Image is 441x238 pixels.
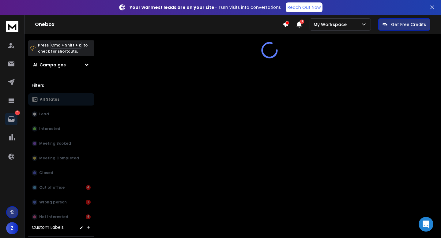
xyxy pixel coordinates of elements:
[6,222,18,234] button: Z
[391,21,426,28] p: Get Free Credits
[286,2,322,12] a: Reach Out Now
[130,4,214,10] strong: Your warmest leads are on your site
[33,62,66,68] h1: All Campaigns
[6,21,18,32] img: logo
[15,110,20,115] p: 11
[38,42,88,54] p: Press to check for shortcuts.
[50,42,82,49] span: Cmd + Shift + k
[5,113,17,125] a: 11
[35,21,283,28] h1: Onebox
[130,4,281,10] p: – Turn visits into conversations
[28,59,94,71] button: All Campaigns
[32,224,64,230] h3: Custom Labels
[300,20,304,24] span: 2
[28,81,94,90] h3: Filters
[419,217,433,232] div: Open Intercom Messenger
[288,4,321,10] p: Reach Out Now
[378,18,430,31] button: Get Free Credits
[314,21,349,28] p: My Workspace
